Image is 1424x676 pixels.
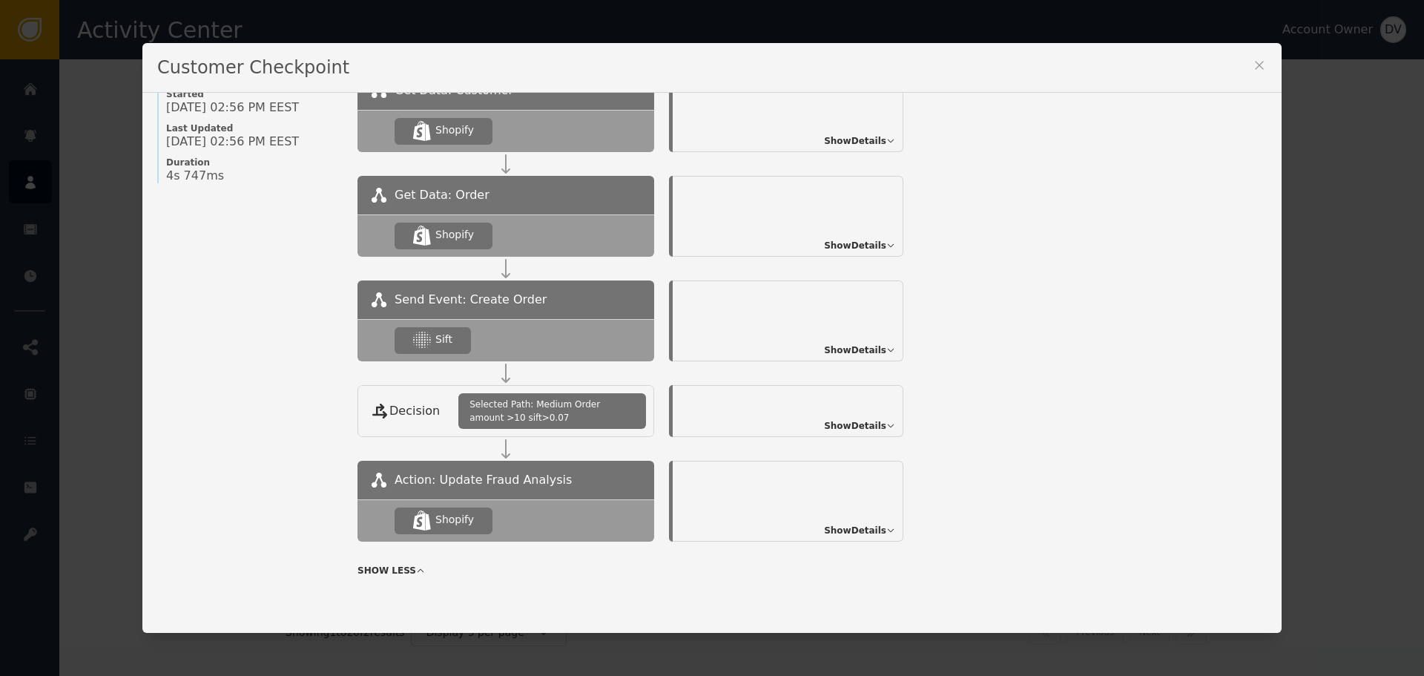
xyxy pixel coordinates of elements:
[166,122,343,134] span: Last Updated
[395,471,572,489] span: Action: Update Fraud Analysis
[435,332,452,347] div: Sift
[142,43,1282,93] div: Customer Checkpoint
[435,122,474,138] div: Shopify
[357,564,416,577] span: SHOW LESS
[435,512,474,528] div: Shopify
[824,524,886,537] span: Show Details
[824,419,886,433] span: Show Details
[389,402,440,420] span: Decision
[824,239,886,252] span: Show Details
[166,168,224,183] span: 4s 747ms
[435,227,474,243] div: Shopify
[166,157,343,168] span: Duration
[166,88,343,100] span: Started
[395,186,489,204] span: Get Data: Order
[166,100,299,115] span: [DATE] 02:56 PM EEST
[824,134,886,148] span: Show Details
[166,134,299,149] span: [DATE] 02:56 PM EEST
[824,344,886,357] span: Show Details
[395,291,547,309] span: Send Event: Create Order
[469,398,635,424] span: Selected Path: Medium Order amount >10 sift>0.07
